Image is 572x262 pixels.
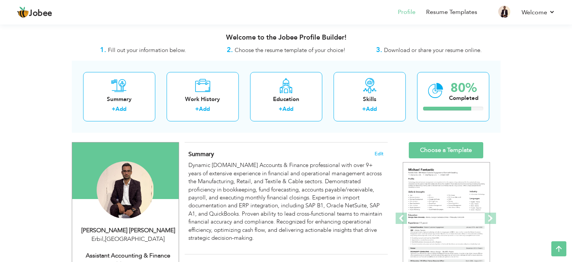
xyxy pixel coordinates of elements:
[112,105,115,113] label: +
[449,94,478,102] div: Completed
[340,95,400,103] div: Skills
[398,8,416,17] a: Profile
[256,95,316,103] div: Education
[195,105,199,113] label: +
[72,34,501,41] h3: Welcome to the Jobee Profile Builder!
[199,105,210,113] a: Add
[173,95,233,103] div: Work History
[103,235,105,243] span: ,
[188,150,214,158] span: Summary
[376,45,382,55] strong: 3.
[279,105,282,113] label: +
[498,6,510,18] img: Profile Img
[89,95,149,103] div: Summary
[97,161,154,219] img: Wasim Abdul Sattar
[78,235,179,244] div: Erbil [GEOGRAPHIC_DATA]
[362,105,366,113] label: +
[375,151,384,156] span: Edit
[282,105,293,113] a: Add
[522,8,555,17] a: Welcome
[227,45,233,55] strong: 2.
[188,161,383,242] p: Dynamic [DOMAIN_NAME] Accounts & Finance professional with over 9+ years of extensive experience ...
[115,105,126,113] a: Add
[426,8,477,17] a: Resume Templates
[409,142,483,158] a: Choose a Template
[100,45,106,55] strong: 1.
[17,6,29,18] img: jobee.io
[366,105,377,113] a: Add
[384,46,482,54] span: Download or share your resume online.
[235,46,346,54] span: Choose the resume template of your choice!
[78,226,179,235] div: [PERSON_NAME] [PERSON_NAME]
[29,9,52,18] span: Jobee
[188,150,383,158] h4: Adding a summary is a quick and easy way to highlight your experience and interests.
[108,46,186,54] span: Fill out your information below.
[17,6,52,18] a: Jobee
[449,82,478,94] div: 80%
